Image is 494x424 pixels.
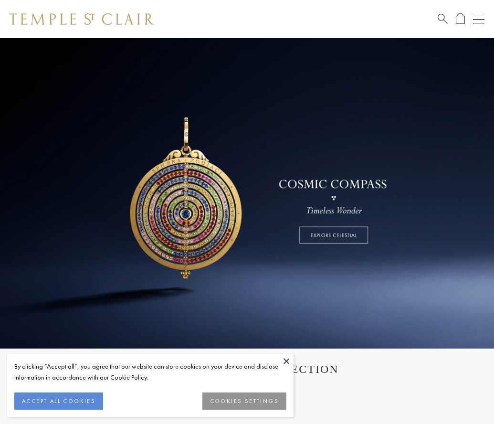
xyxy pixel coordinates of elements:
button: ACCEPT ALL COOKIES [14,392,103,410]
img: Temple St. Clair [10,13,154,25]
a: Search [438,13,448,25]
button: COOKIES SETTINGS [202,392,286,410]
div: By clicking “Accept all”, you agree that our website can store cookies on your device and disclos... [14,361,286,383]
button: Open navigation [473,13,484,25]
a: Open Shopping Bag [456,13,465,25]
